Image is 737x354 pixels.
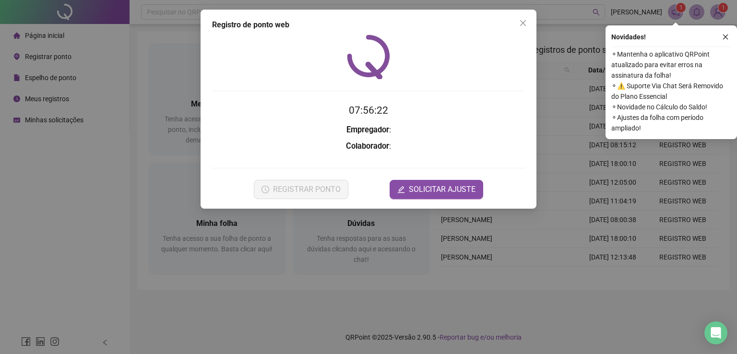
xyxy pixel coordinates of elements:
[611,32,646,42] span: Novidades !
[611,81,731,102] span: ⚬ ⚠️ Suporte Via Chat Será Removido do Plano Essencial
[346,125,389,134] strong: Empregador
[722,34,729,40] span: close
[212,19,525,31] div: Registro de ponto web
[347,35,390,79] img: QRPoint
[212,124,525,136] h3: :
[611,112,731,133] span: ⚬ Ajustes da folha com período ampliado!
[519,19,527,27] span: close
[397,186,405,193] span: edit
[346,142,389,151] strong: Colaborador
[390,180,483,199] button: editSOLICITAR AJUSTE
[254,180,348,199] button: REGISTRAR PONTO
[611,49,731,81] span: ⚬ Mantenha o aplicativo QRPoint atualizado para evitar erros na assinatura da folha!
[704,321,727,344] div: Open Intercom Messenger
[212,140,525,153] h3: :
[515,15,531,31] button: Close
[611,102,731,112] span: ⚬ Novidade no Cálculo do Saldo!
[349,105,388,116] time: 07:56:22
[409,184,475,195] span: SOLICITAR AJUSTE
